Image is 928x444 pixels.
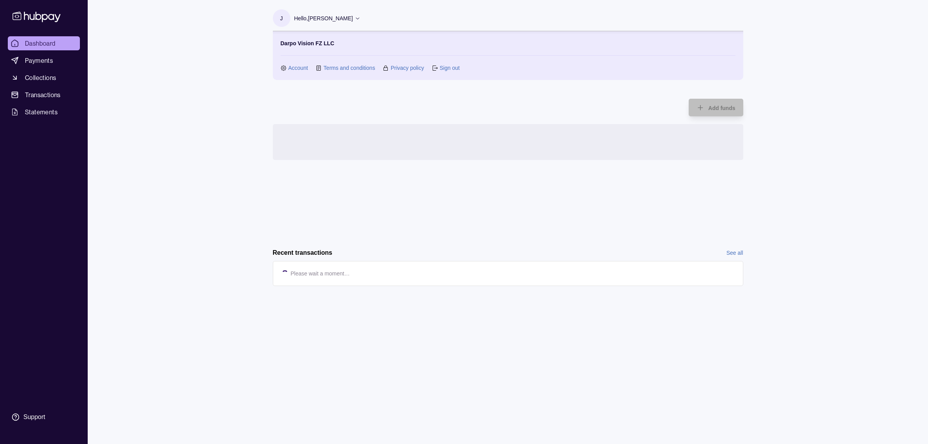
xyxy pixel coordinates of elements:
[25,73,56,82] span: Collections
[689,99,743,116] button: Add funds
[8,53,80,67] a: Payments
[280,14,283,23] p: J
[288,64,308,72] a: Account
[281,39,334,48] p: Darpo Vision FZ LLC
[273,249,332,257] h2: Recent transactions
[8,71,80,85] a: Collections
[25,56,53,65] span: Payments
[8,88,80,102] a: Transactions
[25,107,58,117] span: Statements
[23,413,45,421] div: Support
[294,14,353,23] p: Hello, [PERSON_NAME]
[726,249,743,257] a: See all
[708,105,735,111] span: Add funds
[8,409,80,425] a: Support
[440,64,460,72] a: Sign out
[8,36,80,50] a: Dashboard
[25,90,61,99] span: Transactions
[323,64,375,72] a: Terms and conditions
[391,64,424,72] a: Privacy policy
[291,269,350,278] p: Please wait a moment…
[25,39,56,48] span: Dashboard
[8,105,80,119] a: Statements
